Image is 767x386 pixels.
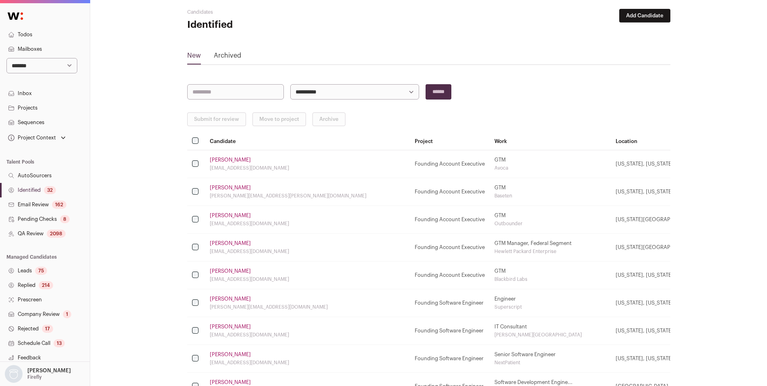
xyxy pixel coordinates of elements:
[611,317,759,345] td: [US_STATE], [US_STATE], [GEOGRAPHIC_DATA]
[210,304,405,310] div: [PERSON_NAME][EMAIL_ADDRESS][DOMAIN_NAME]
[210,248,405,255] div: [EMAIL_ADDRESS][DOMAIN_NAME]
[210,276,405,282] div: [EMAIL_ADDRESS][DOMAIN_NAME]
[494,276,606,282] div: Blackbird Labs
[187,19,348,31] h1: Identified
[52,201,66,209] div: 162
[3,8,27,24] img: Wellfound
[611,133,759,150] th: Location
[410,317,490,345] td: Founding Software Engineer
[410,261,490,289] td: Founding Account Executive
[54,339,65,347] div: 13
[47,230,66,238] div: 2098
[3,365,72,383] button: Open dropdown
[410,234,490,261] td: Founding Account Executive
[5,365,23,383] img: nopic.png
[611,345,759,373] td: [US_STATE], [US_STATE], [GEOGRAPHIC_DATA]
[210,332,405,338] div: [EMAIL_ADDRESS][DOMAIN_NAME]
[410,133,490,150] th: Project
[494,193,606,199] div: Baseten
[611,206,759,234] td: [US_STATE][GEOGRAPHIC_DATA]
[494,248,606,255] div: Hewlett Packard Enterprise
[210,220,405,227] div: [EMAIL_ADDRESS][DOMAIN_NAME]
[619,9,670,23] button: Add Candidate
[410,345,490,373] td: Founding Software Engineer
[63,310,71,318] div: 1
[490,317,611,345] td: IT Consultant
[410,289,490,317] td: Founding Software Engineer
[42,325,53,333] div: 17
[494,304,606,310] div: Superscript
[210,351,251,358] a: [PERSON_NAME]
[494,165,606,171] div: Avoca
[490,150,611,178] td: GTM
[214,51,241,64] a: Archived
[494,332,606,338] div: [PERSON_NAME][GEOGRAPHIC_DATA]
[210,165,405,171] div: [EMAIL_ADDRESS][DOMAIN_NAME]
[490,133,611,150] th: Work
[210,379,251,386] a: [PERSON_NAME]
[210,296,251,302] a: [PERSON_NAME]
[35,267,47,275] div: 75
[60,215,70,223] div: 8
[490,234,611,261] td: GTM Manager, Federal Segment
[39,281,53,289] div: 214
[210,240,251,247] a: [PERSON_NAME]
[494,220,606,227] div: Outbounder
[44,186,56,194] div: 32
[210,185,251,191] a: [PERSON_NAME]
[210,157,251,163] a: [PERSON_NAME]
[410,178,490,206] td: Founding Account Executive
[410,206,490,234] td: Founding Account Executive
[187,51,201,64] a: New
[611,261,759,289] td: [US_STATE], [US_STATE], [GEOGRAPHIC_DATA]
[490,178,611,206] td: GTM
[490,345,611,373] td: Senior Software Engineer
[210,268,251,274] a: [PERSON_NAME]
[210,359,405,366] div: [EMAIL_ADDRESS][DOMAIN_NAME]
[210,324,251,330] a: [PERSON_NAME]
[611,234,759,261] td: [US_STATE][GEOGRAPHIC_DATA]
[410,150,490,178] td: Founding Account Executive
[490,261,611,289] td: GTM
[6,132,67,143] button: Open dropdown
[494,359,606,366] div: NextPatient
[490,289,611,317] td: Engineer
[611,289,759,317] td: [US_STATE], [US_STATE]
[210,212,251,219] a: [PERSON_NAME]
[27,367,71,374] p: [PERSON_NAME]
[6,135,56,141] div: Project Context
[611,150,759,178] td: [US_STATE], [US_STATE], [GEOGRAPHIC_DATA]
[205,133,410,150] th: Candidate
[27,374,42,380] p: Firefly
[210,193,405,199] div: [PERSON_NAME][EMAIL_ADDRESS][PERSON_NAME][DOMAIN_NAME]
[187,9,348,15] h2: Candidates
[611,178,759,206] td: [US_STATE], [US_STATE], [GEOGRAPHIC_DATA]
[490,206,611,234] td: GTM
